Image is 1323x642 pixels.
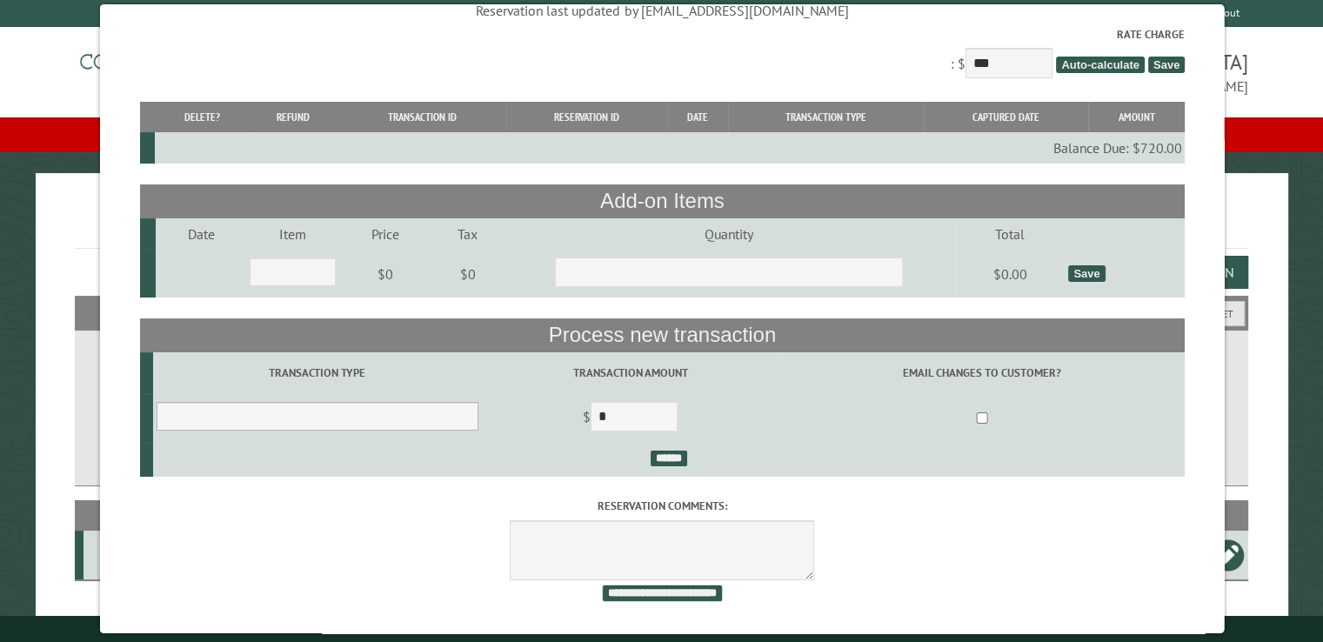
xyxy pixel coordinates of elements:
span: Auto-calculate [1055,57,1144,73]
td: Price [337,218,431,250]
label: Reservation comments: [139,498,1185,514]
h1: Reservations [75,201,1248,249]
th: Add-on Items [139,184,1185,217]
td: Tax [431,218,504,250]
small: © Campground Commander LLC. All rights reserved. [564,623,760,634]
td: $0 [337,250,431,298]
td: Balance Due: $720.00 [154,132,1185,164]
div: Save [1067,265,1104,282]
th: Amount [1087,102,1184,132]
div: : $ [139,26,1185,83]
th: Process new transaction [139,318,1185,351]
label: Email changes to customer? [781,364,1181,381]
h2: Filters [75,296,1248,329]
label: Rate Charge [139,26,1185,43]
label: Transaction Type [156,364,478,381]
td: Item [246,218,337,250]
td: $0.00 [954,250,1066,298]
th: Reservation ID [505,102,666,132]
span: Save [1147,57,1184,73]
div: 43 [90,546,150,564]
th: Site [84,500,153,531]
label: Transaction Amount [484,364,776,381]
td: Total [954,218,1066,250]
td: $0 [431,250,504,298]
div: Reservation last updated by [EMAIL_ADDRESS][DOMAIN_NAME] [139,1,1185,20]
th: Delete? [154,102,249,132]
th: Captured Date [923,102,1087,132]
th: Refund [248,102,337,132]
th: Date [666,102,728,132]
td: $ [481,394,778,443]
th: Transaction Type [727,102,923,132]
img: Campground Commander [75,34,292,102]
td: Date [155,218,246,250]
td: Quantity [503,218,953,250]
th: Transaction ID [337,102,505,132]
